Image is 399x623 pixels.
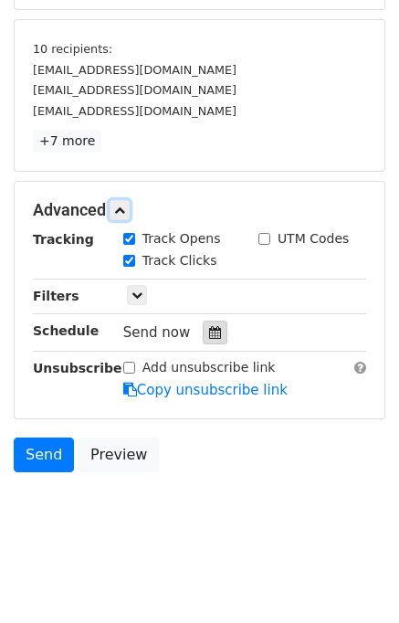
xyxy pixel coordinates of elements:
[33,130,101,153] a: +7 more
[308,535,399,623] iframe: Chat Widget
[33,42,112,56] small: 10 recipients:
[14,438,74,472] a: Send
[33,323,99,338] strong: Schedule
[33,289,79,303] strong: Filters
[33,232,94,247] strong: Tracking
[33,104,236,118] small: [EMAIL_ADDRESS][DOMAIN_NAME]
[33,200,366,220] h5: Advanced
[79,438,159,472] a: Preview
[123,324,191,341] span: Send now
[142,358,276,377] label: Add unsubscribe link
[142,229,221,248] label: Track Opens
[33,83,236,97] small: [EMAIL_ADDRESS][DOMAIN_NAME]
[33,63,236,77] small: [EMAIL_ADDRESS][DOMAIN_NAME]
[278,229,349,248] label: UTM Codes
[123,382,288,398] a: Copy unsubscribe link
[142,251,217,270] label: Track Clicks
[33,361,122,375] strong: Unsubscribe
